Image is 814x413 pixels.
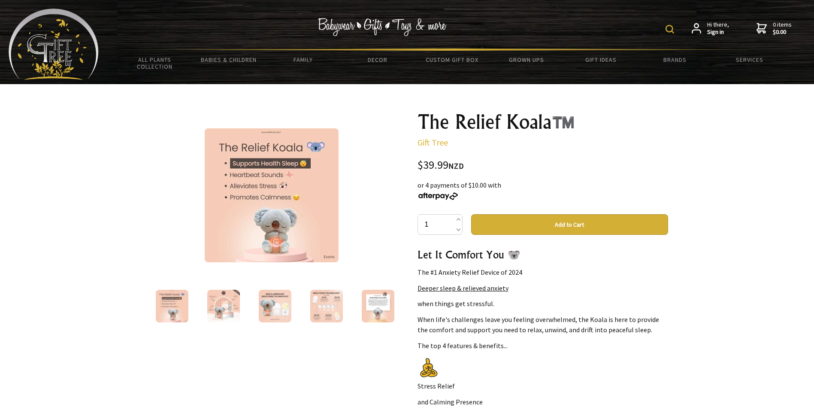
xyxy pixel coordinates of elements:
u: Deeper sleep & relieved anxiety [418,284,508,292]
h3: Let It Comfort You 🐨 [418,248,668,261]
img: Babywear - Gifts - Toys & more [318,18,447,36]
p: Stress Relief [418,381,668,391]
p: when things get stressful. [418,298,668,309]
img: The Relief Koala™️ [207,290,240,322]
strong: Sign in [707,28,729,36]
p: The top 4 features & benefits... [418,340,668,351]
img: product search [666,25,674,33]
a: Custom Gift Box [415,51,489,69]
img: Babyware - Gifts - Toys and more... [9,9,99,80]
img: The Relief Koala™️ [362,290,394,322]
img: The Relief Koala™️ [156,290,188,322]
span: 0 items [773,21,792,36]
a: Gift Ideas [563,51,638,69]
a: Services [712,51,787,69]
a: Brands [638,51,712,69]
img: The Relief Koala™️ [205,128,339,262]
img: The Relief Koala™️ [259,290,291,322]
a: 0 items$0.00 [757,21,792,36]
p: and Calming Presence [418,397,668,407]
span: NZD [448,161,464,171]
p: The #1 Anxiety Relief Device of 2024 [418,267,668,277]
button: Add to Cart [471,214,668,235]
h1: The Relief Koala™️ [418,112,668,132]
a: Gift Tree [418,137,448,148]
div: or 4 payments of $10.00 with [418,180,668,200]
a: All Plants Collection [118,51,192,76]
img: Afterpay [418,192,459,200]
a: Grown Ups [489,51,563,69]
p: When life's challenges leave you feeling overwhelmed, the Koala is here to provide the comfort an... [418,314,668,335]
span: Hi there, [707,21,729,36]
a: Babies & Children [192,51,266,69]
strong: $0.00 [773,28,792,36]
img: The Relief Koala™️ [310,290,343,322]
div: $39.99 [418,160,668,171]
a: Hi there,Sign in [692,21,729,36]
a: Family [266,51,340,69]
a: Decor [340,51,415,69]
